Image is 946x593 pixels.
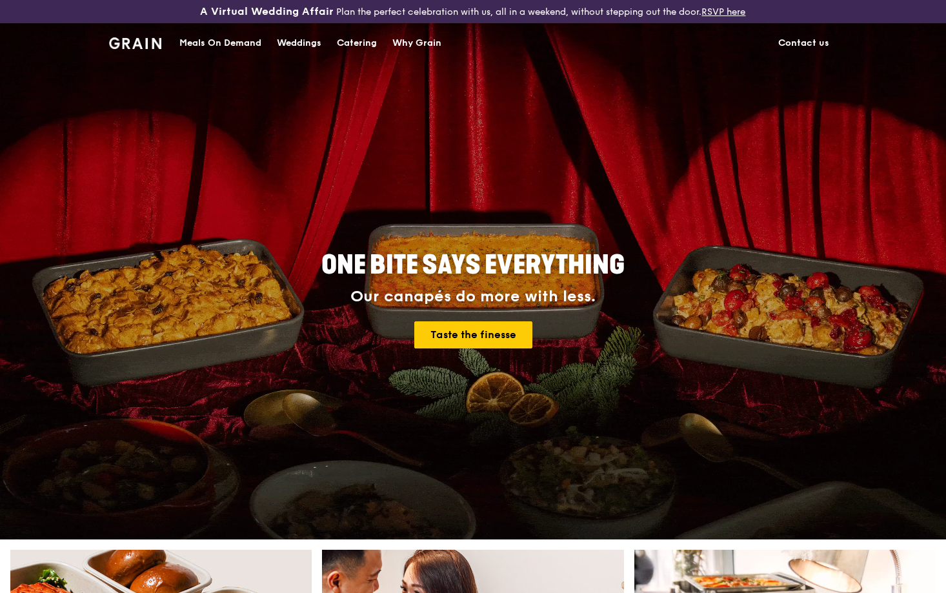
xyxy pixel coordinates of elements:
[414,321,532,348] a: Taste the finesse
[200,5,334,18] h3: A Virtual Wedding Affair
[701,6,745,17] a: RSVP here
[269,24,329,63] a: Weddings
[109,23,161,61] a: GrainGrain
[337,24,377,63] div: Catering
[392,24,441,63] div: Why Grain
[770,24,837,63] a: Contact us
[277,24,321,63] div: Weddings
[109,37,161,49] img: Grain
[157,5,788,18] div: Plan the perfect celebration with us, all in a weekend, without stepping out the door.
[385,24,449,63] a: Why Grain
[241,288,705,306] div: Our canapés do more with less.
[329,24,385,63] a: Catering
[321,250,625,281] span: ONE BITE SAYS EVERYTHING
[179,24,261,63] div: Meals On Demand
